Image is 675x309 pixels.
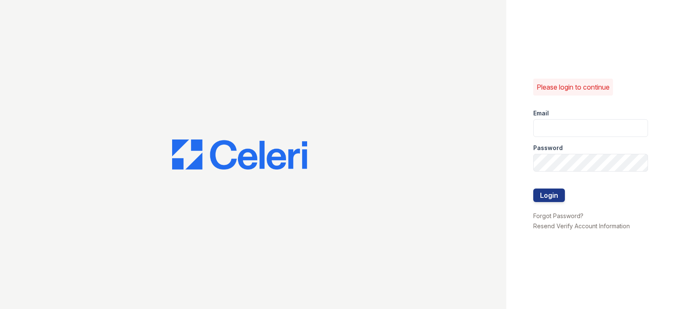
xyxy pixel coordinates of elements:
[537,82,610,92] p: Please login to continue
[533,189,565,202] button: Login
[533,212,583,219] a: Forgot Password?
[533,144,563,152] label: Password
[533,222,630,230] a: Resend Verify Account Information
[533,109,549,118] label: Email
[172,139,307,170] img: CE_Logo_Blue-a8612792a0a2168367f1c8372b55b34899dd931a85d93a1a3d3e32e68fde9ad4.png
